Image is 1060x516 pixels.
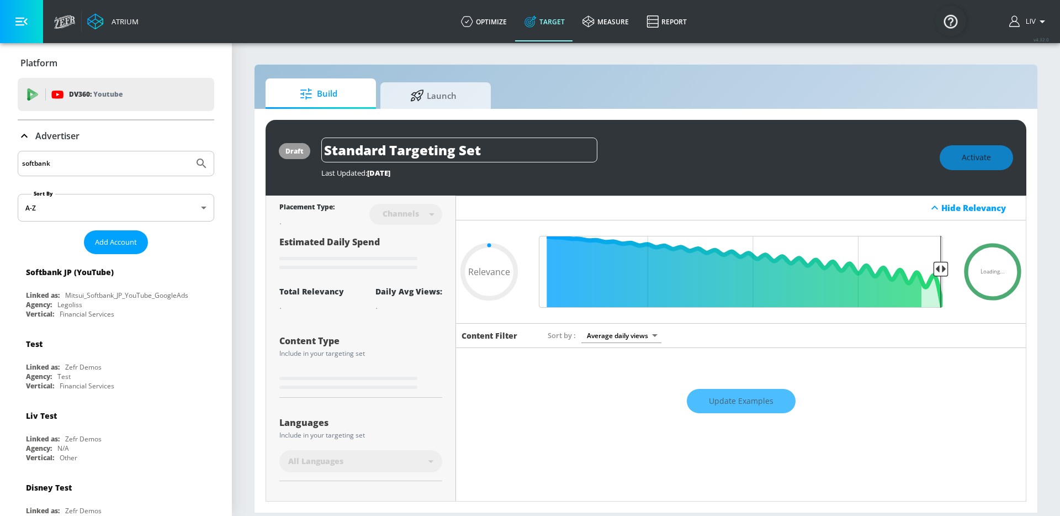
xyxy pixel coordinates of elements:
div: Softbank JP (YouTube)Linked as:Mitsui_Softbank_JP_YouTube_GoogleAdsAgency:LegolissVertical:Financ... [18,259,214,322]
div: N/A [57,444,69,453]
div: TestLinked as:Zefr DemosAgency:TestVertical:Financial Services [18,330,214,393]
div: draft [285,146,304,156]
div: Legoliss [57,300,82,309]
div: Zefr Demos [65,506,102,515]
span: Relevance [468,267,510,276]
div: Vertical: [26,381,54,391]
div: Financial Services [60,309,114,319]
input: Final Threshold [533,236,948,308]
div: Last Updated: [321,168,929,178]
div: Test [26,339,43,349]
p: Platform [20,57,57,69]
div: Linked as: [26,506,60,515]
div: Linked as: [26,434,60,444]
span: Build [277,81,361,107]
span: All Languages [288,456,343,467]
button: Liv [1009,15,1049,28]
p: DV360: [69,88,123,101]
div: Financial Services [60,381,114,391]
div: Advertiser [18,120,214,151]
a: Target [516,2,574,41]
p: Youtube [93,88,123,100]
div: Atrium [107,17,139,27]
div: Other [60,453,77,462]
label: Sort By [31,190,55,197]
div: Vertical: [26,453,54,462]
div: Hide Relevancy [941,202,1020,213]
span: [DATE] [367,168,390,178]
div: Liv TestLinked as:Zefr DemosAgency:N/AVertical:Other [18,402,214,465]
span: login as: liv.ho@zefr.com [1021,18,1036,25]
div: A-Z [18,194,214,222]
a: Report [638,2,696,41]
span: Sort by [548,330,576,340]
a: measure [574,2,638,41]
div: Include in your targeting set [279,432,442,439]
div: Platform [18,48,214,78]
button: Add Account [84,230,148,254]
div: Daily Avg Views: [375,286,442,297]
span: Add Account [95,236,137,249]
div: Liv Test [26,410,57,421]
div: Vertical: [26,309,54,319]
button: Submit Search [189,151,214,176]
span: Estimated Daily Spend [279,236,380,248]
div: Agency: [26,444,52,453]
div: DV360: Youtube [18,78,214,111]
div: Include in your targeting set [279,350,442,357]
div: Languages [279,418,442,427]
div: Content Type [279,336,442,345]
div: Linked as: [26,362,60,372]
div: Test [57,372,71,381]
span: Launch [391,82,475,109]
h6: Content Filter [462,330,517,341]
div: All Languages [279,450,442,472]
div: Average daily views [581,328,661,343]
input: Search by name [22,156,189,171]
p: Advertiser [35,130,79,142]
div: Zefr Demos [65,362,102,372]
button: Open Resource Center [935,6,966,36]
div: Channels [377,209,425,218]
div: Softbank JP (YouTube) [26,267,114,277]
span: v 4.32.0 [1033,36,1049,43]
div: Total Relevancy [279,286,344,297]
a: Atrium [87,13,139,30]
div: Mitsui_Softbank_JP_YouTube_GoogleAds [65,291,188,300]
div: Linked as: [26,291,60,300]
div: Agency: [26,300,52,309]
div: Disney Test [26,482,72,493]
div: Estimated Daily Spend [279,236,442,273]
a: optimize [452,2,516,41]
div: Hide Relevancy [456,196,1026,220]
div: Placement Type: [279,202,335,214]
div: Agency: [26,372,52,381]
span: Loading... [981,269,1005,275]
div: Zefr Demos [65,434,102,444]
